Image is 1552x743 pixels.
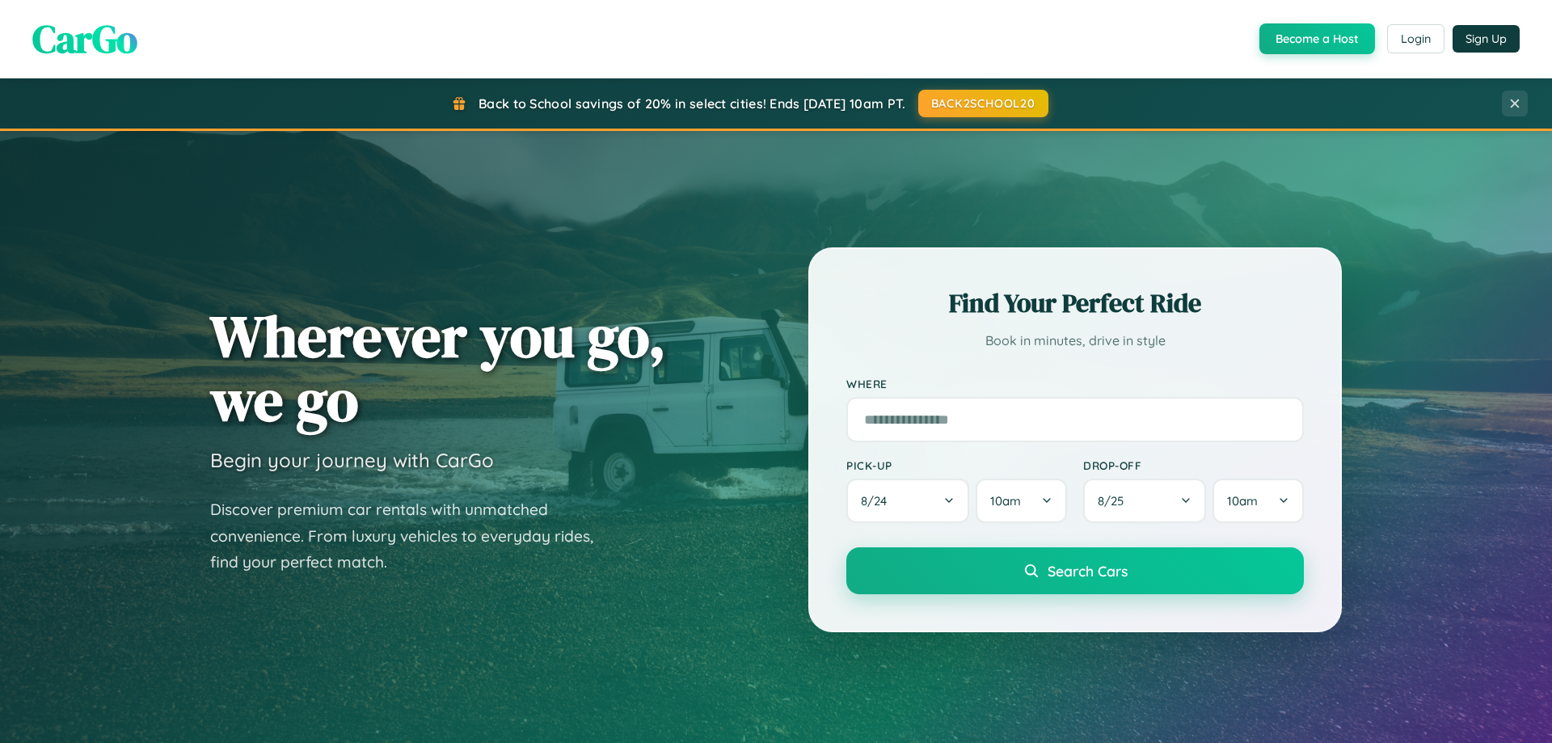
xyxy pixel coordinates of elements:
span: Search Cars [1048,562,1128,580]
span: 8 / 24 [861,493,895,509]
p: Discover premium car rentals with unmatched convenience. From luxury vehicles to everyday rides, ... [210,496,614,576]
span: Back to School savings of 20% in select cities! Ends [DATE] 10am PT. [479,95,905,112]
button: 10am [976,479,1067,523]
button: Login [1387,24,1444,53]
span: 8 / 25 [1098,493,1132,509]
button: 8/24 [846,479,969,523]
h2: Find Your Perfect Ride [846,285,1304,321]
label: Where [846,377,1304,390]
button: 8/25 [1083,479,1206,523]
button: 10am [1212,479,1304,523]
label: Pick-up [846,458,1067,472]
span: CarGo [32,12,137,65]
button: BACK2SCHOOL20 [918,90,1048,117]
h3: Begin your journey with CarGo [210,448,494,472]
button: Search Cars [846,547,1304,594]
label: Drop-off [1083,458,1304,472]
p: Book in minutes, drive in style [846,329,1304,353]
span: 10am [990,493,1021,509]
button: Sign Up [1453,25,1520,53]
button: Become a Host [1259,23,1375,54]
h1: Wherever you go, we go [210,304,666,432]
span: 10am [1227,493,1258,509]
